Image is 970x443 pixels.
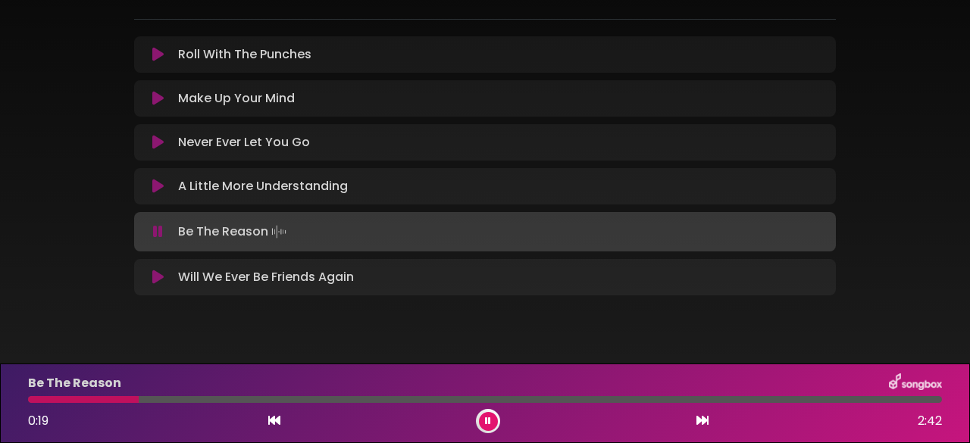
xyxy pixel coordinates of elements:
[178,221,289,242] p: Be The Reason
[178,89,295,108] p: Make Up Your Mind
[268,221,289,242] img: waveform4.gif
[178,133,310,151] p: Never Ever Let You Go
[178,268,354,286] p: Will We Ever Be Friends Again
[178,177,348,195] p: A Little More Understanding
[178,45,311,64] p: Roll With The Punches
